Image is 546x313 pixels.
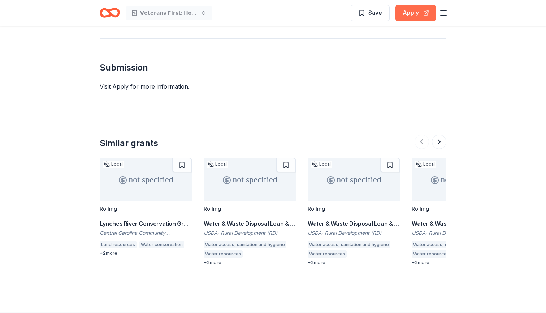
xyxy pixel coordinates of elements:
[308,158,400,201] div: not specified
[311,161,332,168] div: Local
[412,250,451,258] div: Water resources
[308,260,400,266] div: + 2 more
[100,82,446,91] div: Visit Apply for more information.
[308,250,347,258] div: Water resources
[100,206,117,212] div: Rolling
[204,229,296,237] div: USDA: Rural Development (RD)
[103,161,124,168] div: Local
[308,229,400,237] div: USDA: Rural Development (RD)
[204,260,296,266] div: + 2 more
[308,241,390,248] div: Water access, sanitation and hygiene
[204,206,221,212] div: Rolling
[415,161,436,168] div: Local
[204,241,286,248] div: Water access, sanitation and hygiene
[308,206,325,212] div: Rolling
[100,158,192,201] div: not specified
[351,5,390,21] button: Save
[139,241,184,248] div: Water conservation
[204,219,296,228] div: Water & Waste Disposal Loan & Grant Program in [US_STATE]
[100,138,158,149] div: Similar grants
[100,250,192,256] div: + 2 more
[412,229,504,237] div: USDA: Rural Development (RD)
[100,219,192,228] div: Lynches River Conservation Grant
[204,250,243,258] div: Water resources
[308,158,400,266] a: not specifiedLocalRollingWater & Waste Disposal Loan & Grant Program in [US_STATE]USDA: Rural Dev...
[207,161,228,168] div: Local
[100,4,120,21] a: Home
[412,158,504,201] div: not specified
[204,158,296,201] div: not specified
[126,6,212,20] button: 𝗩𝗲𝘁𝗲𝗿𝗮𝗻𝘀 𝗙𝗶𝗿𝘀𝘁: 𝗛𝗼𝘂𝘀𝗶𝗻𝗴 & 𝗘𝗺𝗽𝗼𝘄𝗲𝗿𝗺𝗲𝗻𝘁
[412,219,504,228] div: Water & Waste Disposal Loan & Grant Program in [US_STATE]
[412,260,504,266] div: + 2 more
[368,8,382,17] span: Save
[308,219,400,228] div: Water & Waste Disposal Loan & Grant Program in [US_STATE]
[100,229,192,237] div: Central Carolina Community Foundation
[100,62,446,73] h2: Submission
[100,241,136,248] div: Land resources
[412,241,494,248] div: Water access, sanitation and hygiene
[395,5,436,21] button: Apply
[100,158,192,256] a: not specifiedLocalRollingLynches River Conservation GrantCentral Carolina Community FoundationLan...
[412,158,504,266] a: not specifiedLocalRollingWater & Waste Disposal Loan & Grant Program in [US_STATE]USDA: Rural Dev...
[140,9,198,17] span: 𝗩𝗲𝘁𝗲𝗿𝗮𝗻𝘀 𝗙𝗶𝗿𝘀𝘁: 𝗛𝗼𝘂𝘀𝗶𝗻𝗴 & 𝗘𝗺𝗽𝗼𝘄𝗲𝗿𝗺𝗲𝗻𝘁
[412,206,429,212] div: Rolling
[204,158,296,266] a: not specifiedLocalRollingWater & Waste Disposal Loan & Grant Program in [US_STATE]USDA: Rural Dev...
